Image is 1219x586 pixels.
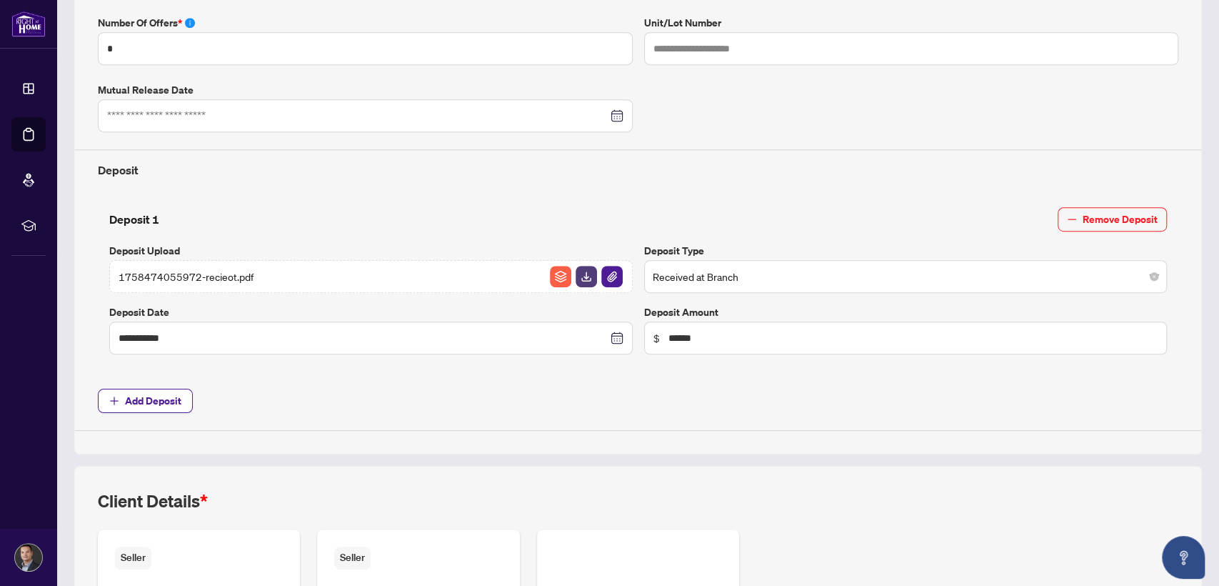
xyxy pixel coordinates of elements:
img: File Archive [550,266,571,287]
label: Mutual Release Date [98,82,633,98]
span: Add Deposit [125,389,181,412]
label: Number of offers [98,15,633,31]
label: Deposit Upload [109,243,633,259]
span: Received at Branch [653,263,1159,290]
span: close-circle [1150,272,1158,281]
button: File Attachement [601,265,623,288]
img: File Download [576,266,597,287]
span: Remove Deposit [1083,208,1158,231]
button: File Download [575,265,598,288]
span: minus [1067,214,1077,224]
h2: Client Details [98,490,208,512]
label: Deposit Date [109,304,633,320]
img: File Attachement [601,266,623,287]
span: 1758474055972-recieot.pdfFile ArchiveFile DownloadFile Attachement [109,260,633,293]
span: 1758474055972-recieot.pdf [119,269,254,284]
label: Deposit Amount [644,304,1168,320]
span: Seller [334,547,371,569]
button: Open asap [1162,536,1205,579]
label: Deposit Type [644,243,1168,259]
h4: Deposit 1 [109,211,159,228]
img: Profile Icon [15,544,42,571]
img: logo [11,11,46,37]
span: info-circle [185,18,195,28]
button: Remove Deposit [1058,207,1167,232]
span: plus [109,396,119,406]
label: Unit/Lot Number [644,15,1179,31]
span: $ [653,330,660,346]
h4: Deposit [98,162,1178,179]
button: Add Deposit [98,389,193,413]
span: Seller [115,547,151,569]
button: File Archive [549,265,572,288]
